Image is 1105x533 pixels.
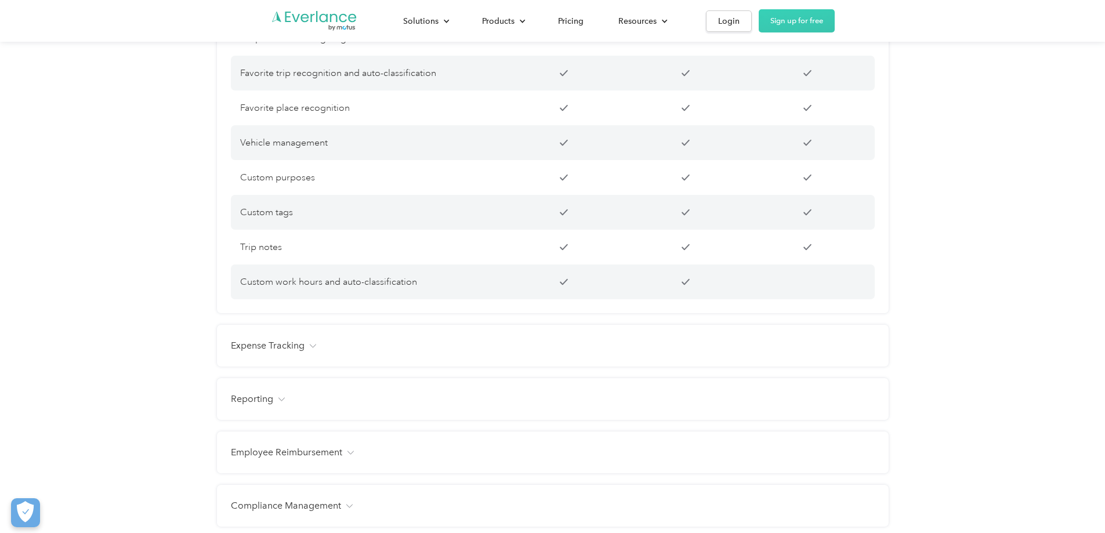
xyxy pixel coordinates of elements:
[11,498,40,527] button: Cookies Settings
[618,14,657,28] div: Resources
[392,11,459,31] div: Solutions
[200,105,276,129] input: Submit
[231,499,341,513] h4: Compliance Management
[546,11,595,31] a: Pricing
[470,11,535,31] div: Products
[240,65,501,81] p: Favorite trip recognition and auto-classification
[231,339,305,353] h4: Expense Tracking
[200,153,276,177] input: Submit
[231,392,273,406] h4: Reporting
[718,14,740,28] div: Login
[607,11,677,31] div: Resources
[240,204,501,220] p: Custom tags
[482,14,515,28] div: Products
[706,10,752,32] a: Login
[240,274,501,290] p: Custom work hours and auto-classification
[759,9,835,32] a: Sign up for free
[240,100,501,116] p: Favorite place recognition
[403,14,439,28] div: Solutions
[240,239,501,255] p: Trip notes
[271,10,358,32] a: Go to homepage
[231,445,342,459] h4: Employee Reimbursement
[240,135,501,151] p: Vehicle management
[240,169,501,186] p: Custom purposes
[558,14,584,28] div: Pricing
